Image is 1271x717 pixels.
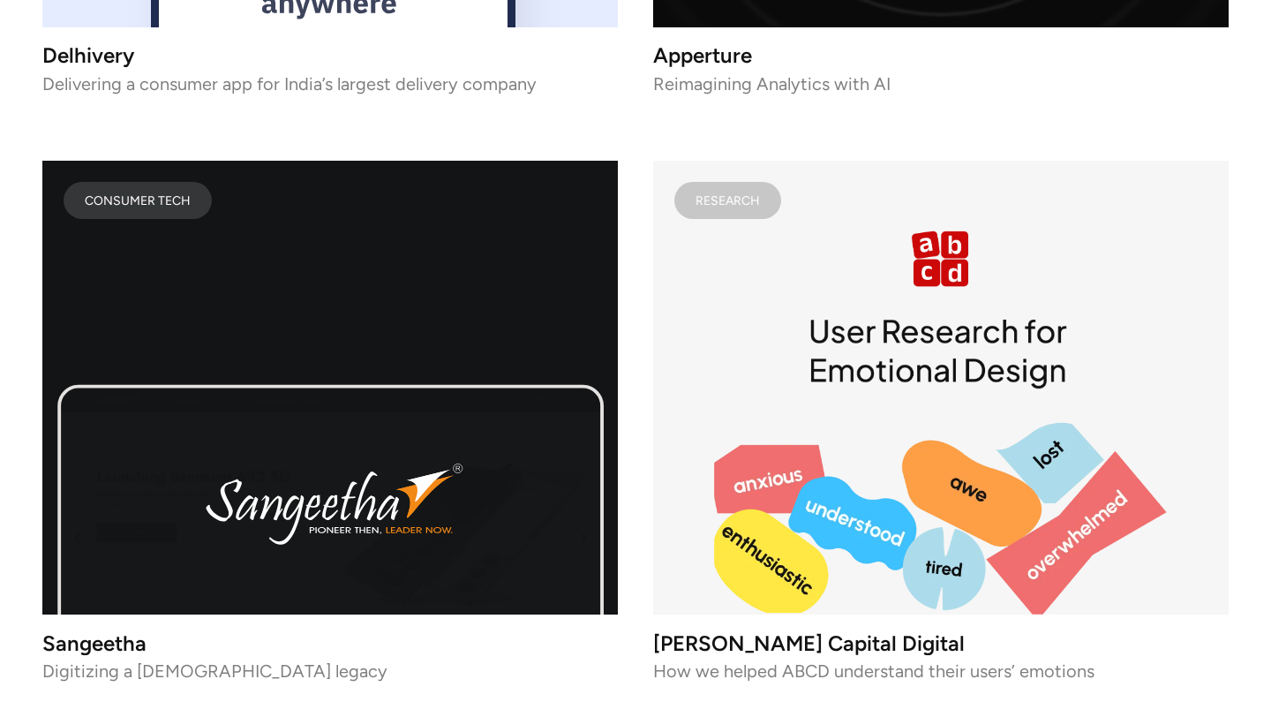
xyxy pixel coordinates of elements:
[42,665,618,677] p: Digitizing a [DEMOGRAPHIC_DATA] legacy
[653,49,1229,64] h3: Apperture
[42,78,618,90] p: Delivering a consumer app for India’s largest delivery company
[653,636,1229,651] h3: [PERSON_NAME] Capital Digital
[696,196,760,205] div: Research
[653,78,1229,90] p: Reimagining Analytics with AI
[653,665,1229,677] p: How we helped ABCD understand their users’ emotions
[653,161,1229,677] a: work-card-imageResearch[PERSON_NAME] Capital DigitalHow we helped ABCD understand their users’ em...
[42,161,618,677] a: work-card-imageCONSUMER TECHSangeethaDigitizing a [DEMOGRAPHIC_DATA] legacy
[42,49,618,64] h3: Delhivery
[85,196,191,205] div: CONSUMER TECH
[42,636,618,651] h3: Sangeetha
